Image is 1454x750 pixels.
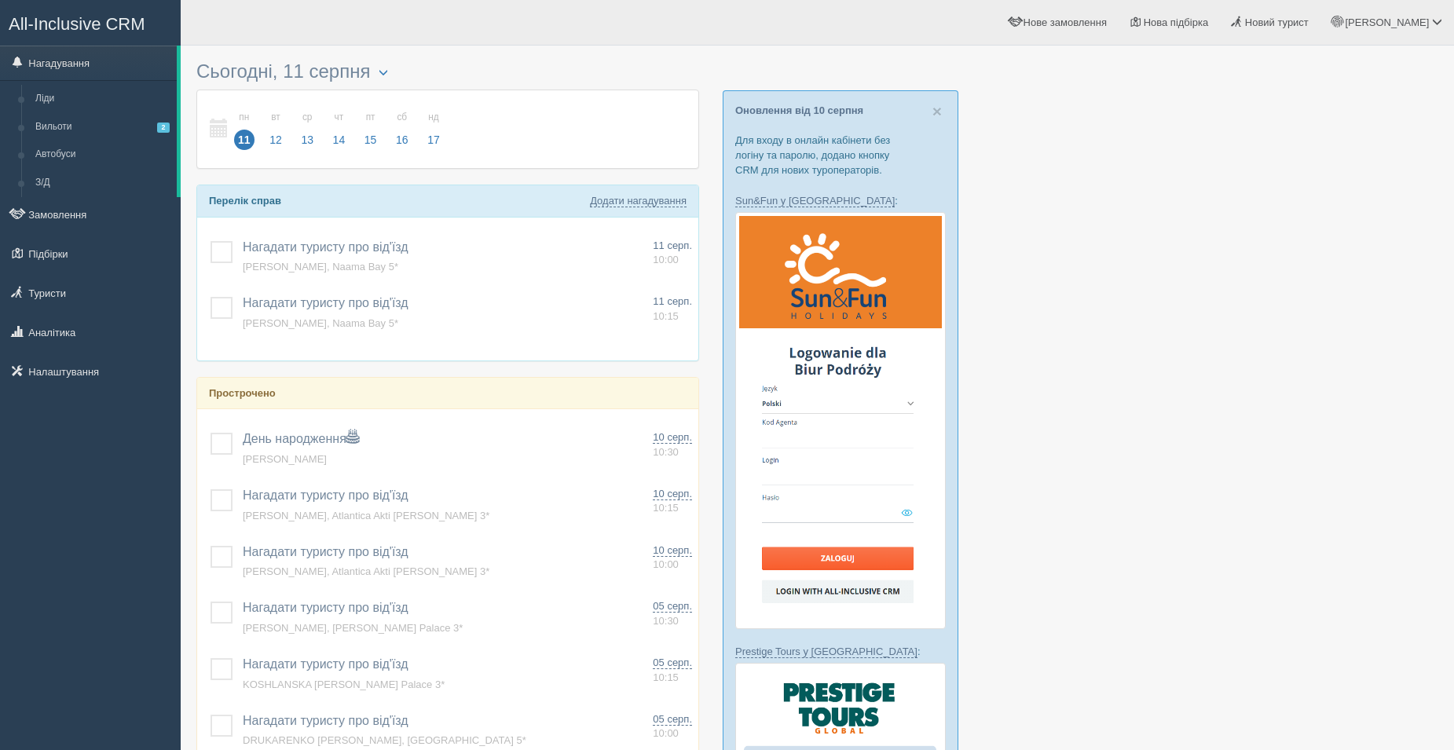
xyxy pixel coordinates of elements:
[392,130,412,150] span: 16
[1345,16,1429,28] span: [PERSON_NAME]
[653,430,692,459] a: 10 серп. 10:30
[1245,16,1309,28] span: Новий турист
[653,446,679,458] span: 10:30
[243,432,359,445] a: День народження
[653,599,692,628] a: 05 серп. 10:30
[653,240,692,251] span: 11 серп.
[361,111,381,124] small: пт
[356,102,386,156] a: пт 15
[243,317,398,329] a: [PERSON_NAME], Naama Bay 5*
[419,102,445,156] a: нд 17
[196,61,699,82] h3: Сьогодні, 11 серпня
[243,601,408,614] a: Нагадати туристу про від'їзд
[735,133,946,177] p: Для входу в онлайн кабінети без логіну та паролю, додано кнопку CRM для нових туроператорів.
[297,130,317,150] span: 13
[28,85,177,113] a: Ліди
[229,102,259,156] a: пн 11
[653,600,692,613] span: 05 серп.
[329,130,350,150] span: 14
[243,510,489,521] a: [PERSON_NAME], Atlantica Akti [PERSON_NAME] 3*
[653,713,692,726] span: 05 серп.
[209,195,281,207] b: Перелік справ
[28,113,177,141] a: Вильоти2
[1,1,180,44] a: All-Inclusive CRM
[653,295,692,307] span: 11 серп.
[243,714,408,727] a: Нагадати туристу про від'їзд
[735,644,946,659] p: :
[28,169,177,197] a: З/Д
[243,657,408,671] a: Нагадати туристу про від'їзд
[243,679,445,690] a: KOSHLANSKA [PERSON_NAME] Palace 3*
[653,671,679,683] span: 10:15
[387,102,417,156] a: сб 16
[653,558,679,570] span: 10:00
[28,141,177,169] a: Автобуси
[243,565,489,577] a: [PERSON_NAME], Atlantica Akti [PERSON_NAME] 3*
[653,295,692,324] a: 11 серп. 10:15
[653,544,692,557] span: 10 серп.
[261,102,291,156] a: вт 12
[292,102,322,156] a: ср 13
[735,104,863,116] a: Оновлення від 10 серпня
[243,296,408,309] a: Нагадати туристу про від'їзд
[234,130,255,150] span: 11
[653,239,692,268] a: 11 серп. 10:00
[243,261,398,273] a: [PERSON_NAME], Naama Bay 5*
[735,646,917,658] a: Prestige Tours у [GEOGRAPHIC_DATA]
[423,130,444,150] span: 17
[735,195,895,207] a: Sun&Fun у [GEOGRAPHIC_DATA]
[735,212,946,629] img: sun-fun-%D0%BB%D0%BE%D0%B3%D1%96%D0%BD-%D1%87%D0%B5%D1%80%D0%B5%D0%B7-%D1%81%D1%80%D0%BC-%D0%B4%D...
[243,734,526,746] a: DRUKARENKO [PERSON_NAME], [GEOGRAPHIC_DATA] 5*
[653,254,679,265] span: 10:00
[209,387,276,399] b: Прострочено
[653,727,679,739] span: 10:00
[653,487,692,516] a: 10 серп. 10:15
[1144,16,1209,28] span: Нова підбірка
[1024,16,1107,28] span: Нове замовлення
[266,130,286,150] span: 12
[653,431,692,444] span: 10 серп.
[243,622,463,634] a: [PERSON_NAME], [PERSON_NAME] Palace 3*
[653,656,692,685] a: 05 серп. 10:15
[329,111,350,124] small: чт
[297,111,317,124] small: ср
[324,102,354,156] a: чт 14
[653,502,679,514] span: 10:15
[243,545,408,558] a: Нагадати туристу про від'їзд
[234,111,255,124] small: пн
[361,130,381,150] span: 15
[392,111,412,124] small: сб
[653,615,679,627] span: 10:30
[735,193,946,208] p: :
[243,240,408,254] a: Нагадати туристу про від'їзд
[653,543,692,573] a: 10 серп. 10:00
[243,453,327,465] a: [PERSON_NAME]
[932,102,942,120] span: ×
[653,712,692,741] a: 05 серп. 10:00
[932,103,942,119] button: Close
[653,657,692,669] span: 05 серп.
[590,195,687,207] a: Додати нагадування
[423,111,444,124] small: нд
[157,123,170,133] span: 2
[266,111,286,124] small: вт
[653,310,679,322] span: 10:15
[243,488,408,502] a: Нагадати туристу про від'їзд
[653,488,692,500] span: 10 серп.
